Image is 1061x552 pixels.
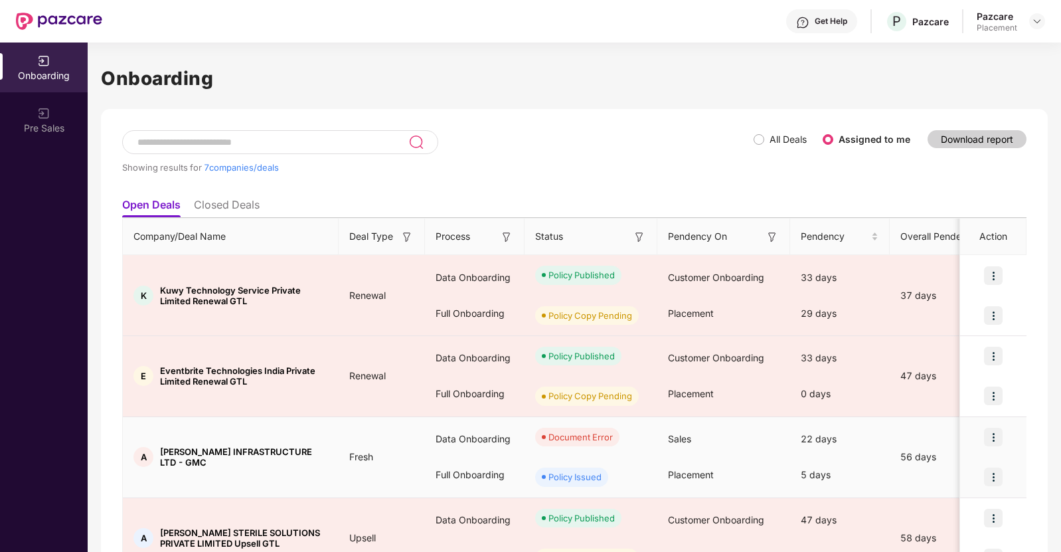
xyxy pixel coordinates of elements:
[122,198,181,217] li: Open Deals
[790,421,890,457] div: 22 days
[790,296,890,331] div: 29 days
[204,162,279,173] span: 7 companies/deals
[194,198,260,217] li: Closed Deals
[890,450,1003,464] div: 56 days
[770,134,807,145] label: All Deals
[984,347,1003,365] img: icon
[790,376,890,412] div: 0 days
[977,10,1017,23] div: Pazcare
[16,13,102,30] img: New Pazcare Logo
[160,285,328,306] span: Kuwy Technology Service Private Limited Renewal GTL
[160,365,328,387] span: Eventbrite Technologies India Private Limited Renewal GTL
[425,421,525,457] div: Data Onboarding
[339,290,396,301] span: Renewal
[984,387,1003,405] img: icon
[425,260,525,296] div: Data Onboarding
[123,219,339,255] th: Company/Deal Name
[984,428,1003,446] img: icon
[101,64,1048,93] h1: Onboarding
[984,266,1003,285] img: icon
[790,260,890,296] div: 33 days
[668,272,764,283] span: Customer Onboarding
[796,16,809,29] img: svg+xml;base64,PHN2ZyBpZD0iSGVscC0zMngzMiIgeG1sbnM9Imh0dHA6Ly93d3cudzMub3JnLzIwMDAvc3ZnIiB3aWR0aD...
[984,509,1003,527] img: icon
[790,502,890,538] div: 47 days
[548,470,602,484] div: Policy Issued
[133,366,153,386] div: E
[436,229,470,244] span: Process
[766,230,779,244] img: svg+xml;base64,PHN2ZyB3aWR0aD0iMTYiIGhlaWdodD0iMTYiIHZpZXdCb3g9IjAgMCAxNiAxNiIgZmlsbD0ibm9uZSIgeG...
[339,532,386,543] span: Upsell
[984,468,1003,486] img: icon
[548,511,615,525] div: Policy Published
[890,369,1003,383] div: 47 days
[890,219,1003,255] th: Overall Pendency
[133,447,153,467] div: A
[912,15,949,28] div: Pazcare
[133,286,153,306] div: K
[1032,16,1042,27] img: svg+xml;base64,PHN2ZyBpZD0iRHJvcGRvd24tMzJ4MzIiIHhtbG5zPSJodHRwOi8vd3d3LnczLm9yZy8yMDAwL3N2ZyIgd2...
[890,531,1003,545] div: 58 days
[801,229,868,244] span: Pendency
[960,219,1026,255] th: Action
[668,469,714,480] span: Placement
[892,13,901,29] span: P
[500,230,513,244] img: svg+xml;base64,PHN2ZyB3aWR0aD0iMTYiIGhlaWdodD0iMTYiIHZpZXdCb3g9IjAgMCAxNiAxNiIgZmlsbD0ibm9uZSIgeG...
[339,370,396,381] span: Renewal
[37,54,50,68] img: svg+xml;base64,PHN2ZyB3aWR0aD0iMjAiIGhlaWdodD0iMjAiIHZpZXdCb3g9IjAgMCAyMCAyMCIgZmlsbD0ibm9uZSIgeG...
[548,389,632,403] div: Policy Copy Pending
[425,457,525,493] div: Full Onboarding
[790,340,890,376] div: 33 days
[839,134,910,145] label: Assigned to me
[408,134,424,150] img: svg+xml;base64,PHN2ZyB3aWR0aD0iMjQiIGhlaWdodD0iMjUiIHZpZXdCb3g9IjAgMCAyNCAyNSIgZmlsbD0ibm9uZSIgeG...
[548,349,615,363] div: Policy Published
[790,219,890,255] th: Pendency
[339,451,384,462] span: Fresh
[668,229,727,244] span: Pendency On
[37,107,50,120] img: svg+xml;base64,PHN2ZyB3aWR0aD0iMjAiIGhlaWdodD0iMjAiIHZpZXdCb3g9IjAgMCAyMCAyMCIgZmlsbD0ibm9uZSIgeG...
[668,433,691,444] span: Sales
[984,306,1003,325] img: icon
[633,230,646,244] img: svg+xml;base64,PHN2ZyB3aWR0aD0iMTYiIGhlaWdodD0iMTYiIHZpZXdCb3g9IjAgMCAxNiAxNiIgZmlsbD0ibm9uZSIgeG...
[815,16,847,27] div: Get Help
[890,288,1003,303] div: 37 days
[160,527,328,549] span: [PERSON_NAME] STERILE SOLUTIONS PRIVATE LIMITED Upsell GTL
[535,229,563,244] span: Status
[928,130,1026,148] button: Download report
[548,268,615,282] div: Policy Published
[349,229,393,244] span: Deal Type
[977,23,1017,33] div: Placement
[668,352,764,363] span: Customer Onboarding
[425,340,525,376] div: Data Onboarding
[122,162,754,173] div: Showing results for
[668,308,714,319] span: Placement
[425,502,525,538] div: Data Onboarding
[133,528,153,548] div: A
[160,446,328,468] span: [PERSON_NAME] INFRASTRUCTURE LTD - GMC
[668,514,764,525] span: Customer Onboarding
[668,388,714,399] span: Placement
[790,457,890,493] div: 5 days
[548,309,632,322] div: Policy Copy Pending
[400,230,414,244] img: svg+xml;base64,PHN2ZyB3aWR0aD0iMTYiIGhlaWdodD0iMTYiIHZpZXdCb3g9IjAgMCAxNiAxNiIgZmlsbD0ibm9uZSIgeG...
[425,296,525,331] div: Full Onboarding
[548,430,613,444] div: Document Error
[425,376,525,412] div: Full Onboarding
